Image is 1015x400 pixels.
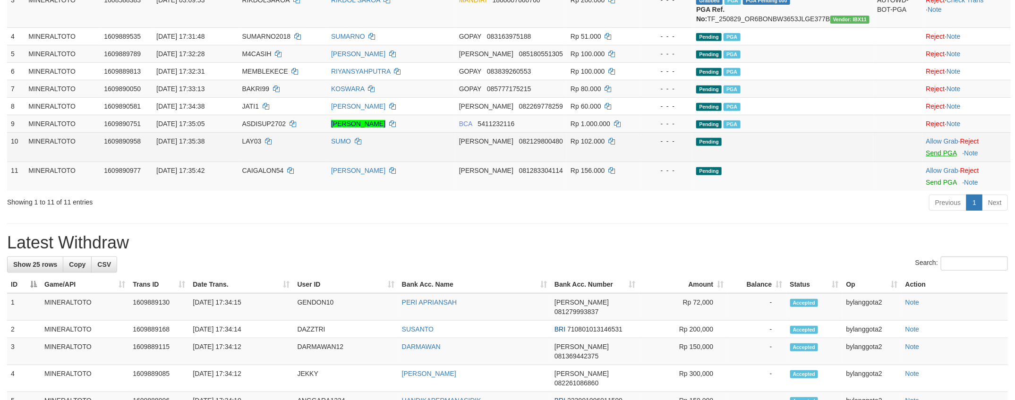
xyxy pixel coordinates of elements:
span: Vendor URL: https://order6.1velocity.biz [830,16,870,24]
th: Amount: activate to sort column ascending [639,276,727,293]
td: Rp 300,000 [639,365,727,392]
a: Reject [926,50,945,58]
a: Reject [926,33,945,40]
span: GOPAY [459,85,481,93]
a: [PERSON_NAME] [331,120,385,128]
span: [DATE] 17:33:13 [156,85,205,93]
span: Copy 081369442375 to clipboard [554,352,598,360]
div: Showing 1 to 11 of 11 entries [7,194,416,207]
td: bylanggota2 [843,321,902,338]
td: MINERALTOTO [25,97,100,115]
span: BCA [459,120,472,128]
td: - [727,365,786,392]
a: SUMO [331,137,351,145]
span: CSV [97,261,111,268]
span: Marked by bylanggota2 [724,103,740,111]
td: - [727,338,786,365]
a: Next [982,195,1008,211]
th: ID: activate to sort column descending [7,276,41,293]
a: Previous [929,195,967,211]
span: Accepted [790,299,819,307]
span: M4CASIH [242,50,272,58]
a: [PERSON_NAME] [331,102,385,110]
td: MINERALTOTO [41,293,129,321]
span: [PERSON_NAME] [554,298,609,306]
span: Copy 083839260553 to clipboard [487,68,531,75]
td: 8 [7,97,25,115]
td: - [727,293,786,321]
span: Copy [69,261,85,268]
span: ASDISUP2702 [242,120,286,128]
th: Action [902,276,1008,293]
td: · [922,97,1011,115]
td: 1609889085 [129,365,189,392]
a: Note [947,33,961,40]
th: Balance: activate to sort column ascending [727,276,786,293]
td: Rp 200,000 [639,321,727,338]
td: DAZZTRI [294,321,398,338]
a: SUSANTO [402,325,434,333]
a: PERI APRIANSAH [402,298,457,306]
span: [PERSON_NAME] [459,50,513,58]
span: CAIGALON54 [242,167,284,174]
a: [PERSON_NAME] [331,167,385,174]
td: [DATE] 17:34:12 [189,338,293,365]
a: Note [947,85,961,93]
span: Copy 082261086860 to clipboard [554,379,598,387]
label: Search: [915,256,1008,271]
div: - - - [645,102,689,111]
span: 1609889789 [104,50,141,58]
a: Copy [63,256,92,272]
span: Rp 1.000.000 [571,120,610,128]
td: 1609889115 [129,338,189,365]
span: Rp 60.000 [571,102,601,110]
span: [DATE] 17:32:28 [156,50,205,58]
td: bylanggota2 [843,365,902,392]
td: - [727,321,786,338]
span: Pending [696,68,722,76]
th: Bank Acc. Name: activate to sort column ascending [398,276,551,293]
span: [PERSON_NAME] [554,370,609,377]
span: 1609890751 [104,120,141,128]
a: DARMAWAN [402,343,441,350]
span: Rp 156.000 [571,167,605,174]
td: JEKKY [294,365,398,392]
td: 11 [7,162,25,191]
span: GOPAY [459,68,481,75]
td: 7 [7,80,25,97]
th: Status: activate to sort column ascending [786,276,843,293]
a: Reject [926,68,945,75]
td: 4 [7,365,41,392]
span: [PERSON_NAME] [459,137,513,145]
span: Copy 082269778259 to clipboard [519,102,563,110]
a: Note [947,102,961,110]
span: Pending [696,167,722,175]
div: - - - [645,84,689,94]
th: User ID: activate to sort column ascending [294,276,398,293]
span: GOPAY [459,33,481,40]
a: Reject [926,85,945,93]
span: [DATE] 17:31:48 [156,33,205,40]
span: Accepted [790,343,819,351]
a: Reject [960,137,979,145]
td: · [922,62,1011,80]
div: - - - [645,49,689,59]
span: JATI1 [242,102,259,110]
td: 1609889130 [129,293,189,321]
span: [DATE] 17:35:05 [156,120,205,128]
td: MINERALTOTO [25,80,100,97]
td: MINERALTOTO [25,45,100,62]
td: [DATE] 17:34:15 [189,293,293,321]
span: Copy 081279993837 to clipboard [554,308,598,315]
td: · [922,115,1011,132]
a: Reject [926,120,945,128]
td: bylanggota2 [843,338,902,365]
b: PGA Ref. No: [696,6,725,23]
div: - - - [645,119,689,128]
span: Marked by bylanggota2 [724,120,740,128]
span: 1609890050 [104,85,141,93]
td: [DATE] 17:34:12 [189,365,293,392]
span: 1609890958 [104,137,141,145]
span: · [926,137,960,145]
td: · [922,45,1011,62]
